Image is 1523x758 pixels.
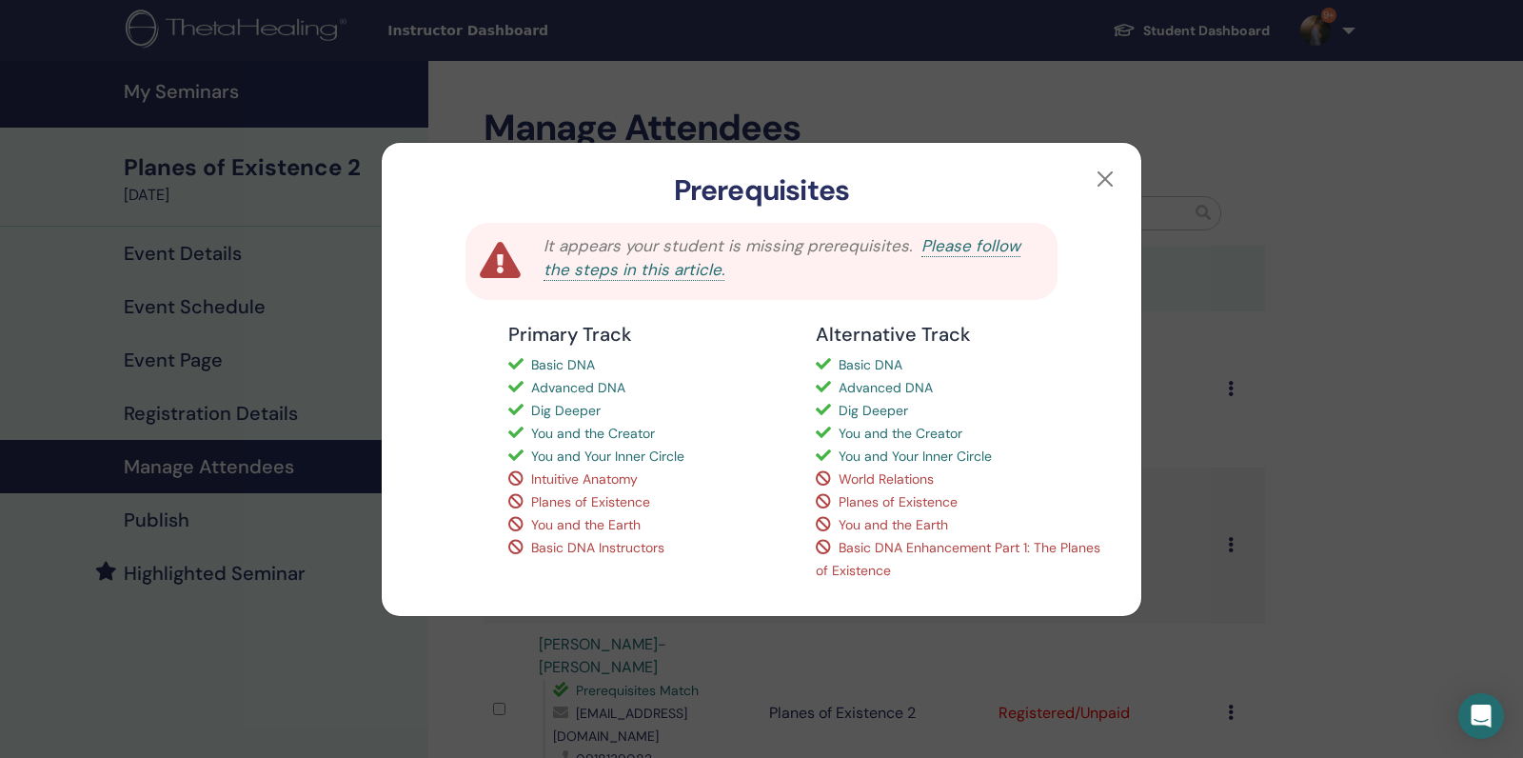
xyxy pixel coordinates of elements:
[1458,693,1504,739] div: Open Intercom Messenger
[531,493,650,510] span: Planes of Existence
[508,323,793,346] h4: Primary Track
[839,448,992,465] span: You and Your Inner Circle
[531,470,638,488] span: Intuitive Anatomy
[531,448,684,465] span: You and Your Inner Circle
[816,539,1100,579] span: Basic DNA Enhancement Part 1: The Planes of Existence
[839,425,962,442] span: You and the Creator
[531,402,601,419] span: Dig Deeper
[839,516,948,533] span: You and the Earth
[412,173,1111,208] h3: Prerequisites
[839,402,908,419] span: Dig Deeper
[531,356,595,373] span: Basic DNA
[839,379,933,396] span: Advanced DNA
[544,235,1020,282] a: Please follow the steps in this article.
[531,379,625,396] span: Advanced DNA
[839,470,934,488] span: World Relations
[531,425,655,442] span: You and the Creator
[544,235,912,256] span: It appears your student is missing prerequisites.
[816,323,1100,346] h4: Alternative Track
[839,493,958,510] span: Planes of Existence
[531,516,641,533] span: You and the Earth
[531,539,664,556] span: Basic DNA Instructors
[839,356,902,373] span: Basic DNA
